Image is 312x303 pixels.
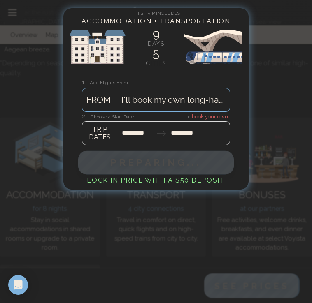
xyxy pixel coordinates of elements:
[82,78,230,87] h3: Add Flights From:
[70,22,242,72] img: European Sights
[70,8,242,16] h4: This Trip Includes
[84,93,115,106] span: FROM
[82,176,230,185] h4: Lock in Price with a $50 deposit
[82,79,90,86] span: 1.
[78,150,234,174] button: Preparing...
[110,157,201,168] span: Preparing...
[82,112,230,121] h4: or
[70,16,242,26] h4: Accommodation + Transportation
[8,275,28,295] div: Open Intercom Messenger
